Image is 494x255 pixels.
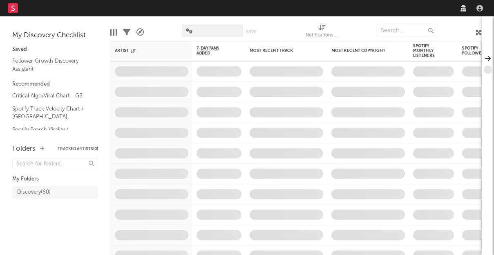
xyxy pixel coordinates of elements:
div: Discovery ( 60 ) [17,187,51,197]
a: Follower Growth Discovery Assistant [12,56,90,73]
div: Spotify Followers [462,46,491,56]
a: Critical Algo/Viral Chart - GB [12,91,90,100]
div: Most Recent Track [250,48,311,53]
div: Saved [12,45,98,54]
div: A&R Pipeline [136,20,144,44]
button: Tracked Artists(0) [58,147,98,151]
a: Spotify Search Virality / [GEOGRAPHIC_DATA] [12,125,90,142]
div: Notifications (Artist) [306,31,338,41]
input: Search for folders... [12,158,98,170]
div: Most Recent Copyright [331,48,393,53]
div: Spotify Monthly Listeners [413,43,442,58]
a: Spotify Track Velocity Chart / [GEOGRAPHIC_DATA] [12,104,90,121]
div: Filters [123,20,130,44]
div: My Folders [12,174,98,184]
div: My Discovery Checklist [12,31,98,41]
div: Edit Columns [110,20,117,44]
span: 7-Day Fans Added [197,46,229,56]
button: Save [246,29,257,34]
input: Search... [376,25,438,37]
div: Notifications (Artist) [306,20,338,44]
a: Discovery(60) [12,186,98,199]
div: Artist [115,48,176,53]
div: Recommended [12,79,98,89]
div: Folders [12,144,36,154]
